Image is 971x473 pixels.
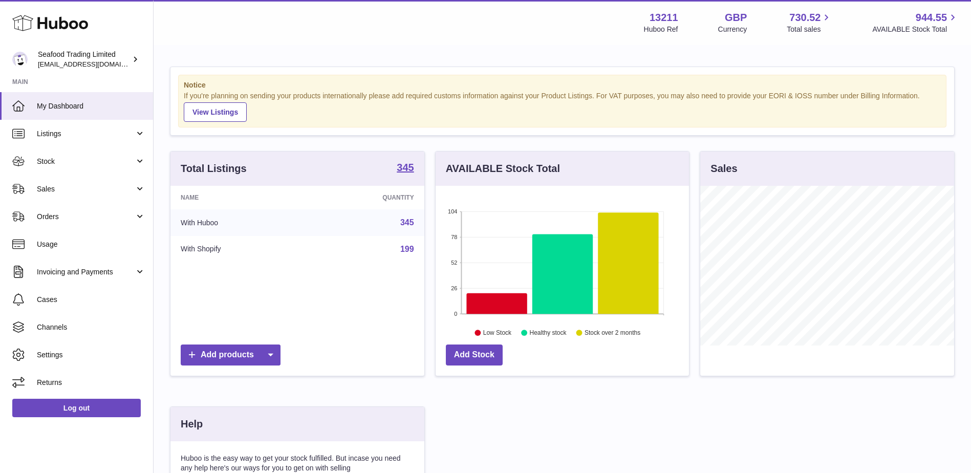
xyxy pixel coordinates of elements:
[184,91,941,122] div: If you're planning on sending your products internationally please add required customs informati...
[181,454,414,473] p: Huboo is the easy way to get your stock fulfilled. But incase you need any help here's our ways f...
[451,285,457,291] text: 26
[38,50,130,69] div: Seafood Trading Limited
[787,11,832,34] a: 730.52 Total sales
[400,245,414,253] a: 199
[307,186,424,209] th: Quantity
[37,157,135,166] span: Stock
[12,52,28,67] img: online@rickstein.com
[181,162,247,176] h3: Total Listings
[454,311,457,317] text: 0
[644,25,678,34] div: Huboo Ref
[38,60,150,68] span: [EMAIL_ADDRESS][DOMAIN_NAME]
[710,162,737,176] h3: Sales
[184,80,941,90] strong: Notice
[37,184,135,194] span: Sales
[37,322,145,332] span: Channels
[37,378,145,388] span: Returns
[787,25,832,34] span: Total sales
[446,345,503,365] a: Add Stock
[448,208,457,214] text: 104
[400,218,414,227] a: 345
[397,162,414,175] a: 345
[170,209,307,236] td: With Huboo
[181,417,203,431] h3: Help
[37,267,135,277] span: Invoicing and Payments
[916,11,947,25] span: 944.55
[446,162,560,176] h3: AVAILABLE Stock Total
[718,25,747,34] div: Currency
[37,129,135,139] span: Listings
[585,329,640,336] text: Stock over 2 months
[37,212,135,222] span: Orders
[872,25,959,34] span: AVAILABLE Stock Total
[451,234,457,240] text: 78
[650,11,678,25] strong: 13211
[170,186,307,209] th: Name
[170,236,307,263] td: With Shopify
[12,399,141,417] a: Log out
[789,11,821,25] span: 730.52
[483,329,512,336] text: Low Stock
[872,11,959,34] a: 944.55 AVAILABLE Stock Total
[397,162,414,173] strong: 345
[181,345,280,365] a: Add products
[451,260,457,266] text: 52
[529,329,567,336] text: Healthy stock
[725,11,747,25] strong: GBP
[37,350,145,360] span: Settings
[37,240,145,249] span: Usage
[184,102,247,122] a: View Listings
[37,295,145,305] span: Cases
[37,101,145,111] span: My Dashboard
